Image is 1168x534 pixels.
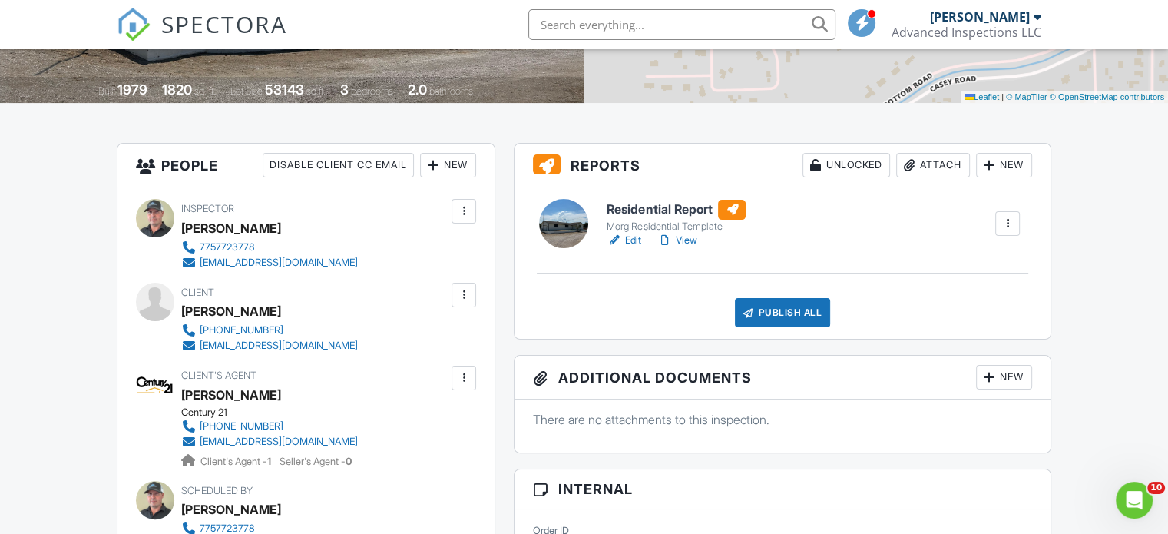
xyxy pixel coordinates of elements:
div: [PERSON_NAME] [181,498,281,521]
div: [PHONE_NUMBER] [200,324,283,337]
span: sq. ft. [194,85,216,97]
a: Edit [607,233,641,248]
a: View [657,233,696,248]
a: © OpenStreetMap contributors [1050,92,1164,101]
span: Lot Size [230,85,263,97]
h3: Reports [515,144,1051,187]
span: bedrooms [351,85,393,97]
div: [EMAIL_ADDRESS][DOMAIN_NAME] [200,436,358,448]
div: 53143 [265,81,304,98]
img: The Best Home Inspection Software - Spectora [117,8,151,41]
div: 3 [340,81,349,98]
a: [PERSON_NAME] [181,383,281,406]
span: Client [181,287,214,298]
a: [EMAIL_ADDRESS][DOMAIN_NAME] [181,255,358,270]
span: sq.ft. [306,85,326,97]
div: 7757723778 [200,241,255,254]
div: New [976,153,1032,177]
span: Inspector [181,203,234,214]
h3: Additional Documents [515,356,1051,400]
span: 10 [1147,482,1165,494]
div: Disable Client CC Email [263,153,414,177]
input: Search everything... [528,9,835,40]
div: [PERSON_NAME] [930,9,1030,25]
p: There are no attachments to this inspection. [533,411,1032,428]
div: [PERSON_NAME] [181,217,281,240]
div: 1979 [117,81,147,98]
a: Leaflet [965,92,999,101]
span: | [1001,92,1004,101]
div: 1820 [162,81,192,98]
div: Publish All [735,298,831,327]
strong: 1 [267,456,271,467]
div: Morg Residential Template [607,221,746,233]
a: [PHONE_NUMBER] [181,419,358,434]
span: SPECTORA [161,8,287,40]
div: Unlocked [802,153,890,177]
a: [PHONE_NUMBER] [181,323,358,338]
div: Attach [896,153,970,177]
span: Built [98,85,115,97]
div: Century 21 [181,406,370,419]
a: [EMAIL_ADDRESS][DOMAIN_NAME] [181,434,358,449]
span: bathrooms [429,85,473,97]
div: [EMAIL_ADDRESS][DOMAIN_NAME] [200,257,358,269]
h6: Residential Report [607,200,746,220]
span: Scheduled By [181,485,253,496]
h3: People [117,144,495,187]
div: Advanced Inspections LLC [892,25,1041,40]
span: Client's Agent - [200,456,273,467]
h3: Internal [515,469,1051,509]
div: [EMAIL_ADDRESS][DOMAIN_NAME] [200,340,358,352]
div: [PHONE_NUMBER] [200,420,283,433]
strong: 0 [346,456,352,467]
a: Residential Report Morg Residential Template [607,200,746,234]
div: New [420,153,476,177]
div: New [976,365,1032,390]
a: 7757723778 [181,240,358,255]
div: [PERSON_NAME] [181,300,281,323]
span: Seller's Agent - [280,456,352,467]
iframe: Intercom live chat [1116,482,1153,519]
a: © MapTiler [1006,92,1047,101]
div: 2.0 [408,81,427,98]
a: [EMAIL_ADDRESS][DOMAIN_NAME] [181,338,358,353]
span: Client's Agent [181,370,256,381]
a: SPECTORA [117,21,287,53]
